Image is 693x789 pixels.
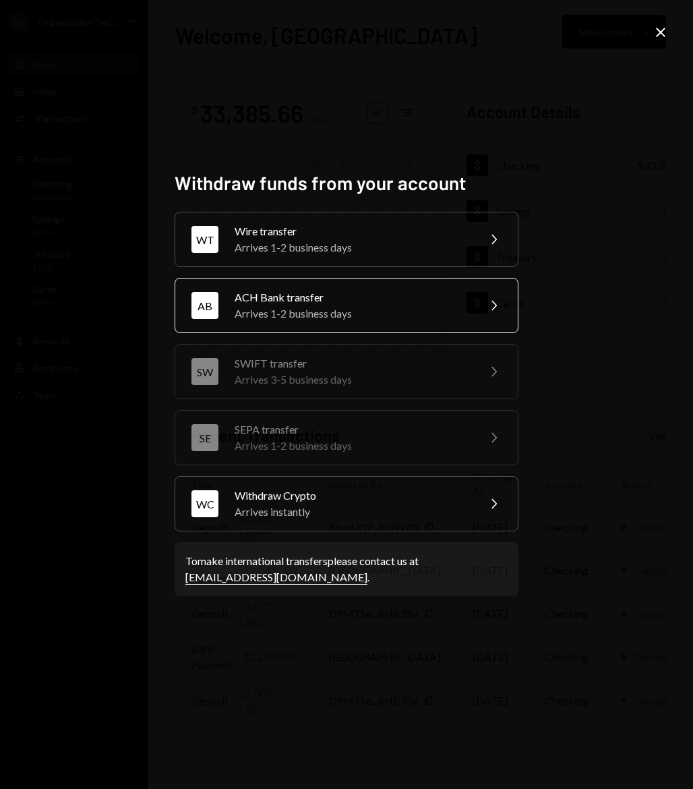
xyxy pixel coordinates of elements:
button: WTWire transferArrives 1-2 business days [175,212,518,267]
div: SEPA transfer [235,421,469,438]
div: Arrives 3-5 business days [235,372,469,388]
div: To make international transfers please contact us at . [185,553,508,585]
button: SWSWIFT transferArrives 3-5 business days [175,344,518,399]
div: Arrives 1-2 business days [235,239,469,256]
div: WC [191,490,218,517]
div: SW [191,358,218,385]
div: Arrives 1-2 business days [235,305,469,322]
div: SWIFT transfer [235,355,469,372]
button: ABACH Bank transferArrives 1-2 business days [175,278,518,333]
div: Arrives instantly [235,504,469,520]
h2: Withdraw funds from your account [175,170,518,196]
div: WT [191,226,218,253]
div: SE [191,424,218,451]
div: Arrives 1-2 business days [235,438,469,454]
div: AB [191,292,218,319]
div: Wire transfer [235,223,469,239]
button: WCWithdraw CryptoArrives instantly [175,476,518,531]
div: ACH Bank transfer [235,289,469,305]
div: Withdraw Crypto [235,488,469,504]
a: [EMAIL_ADDRESS][DOMAIN_NAME] [185,571,367,585]
button: SESEPA transferArrives 1-2 business days [175,410,518,465]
